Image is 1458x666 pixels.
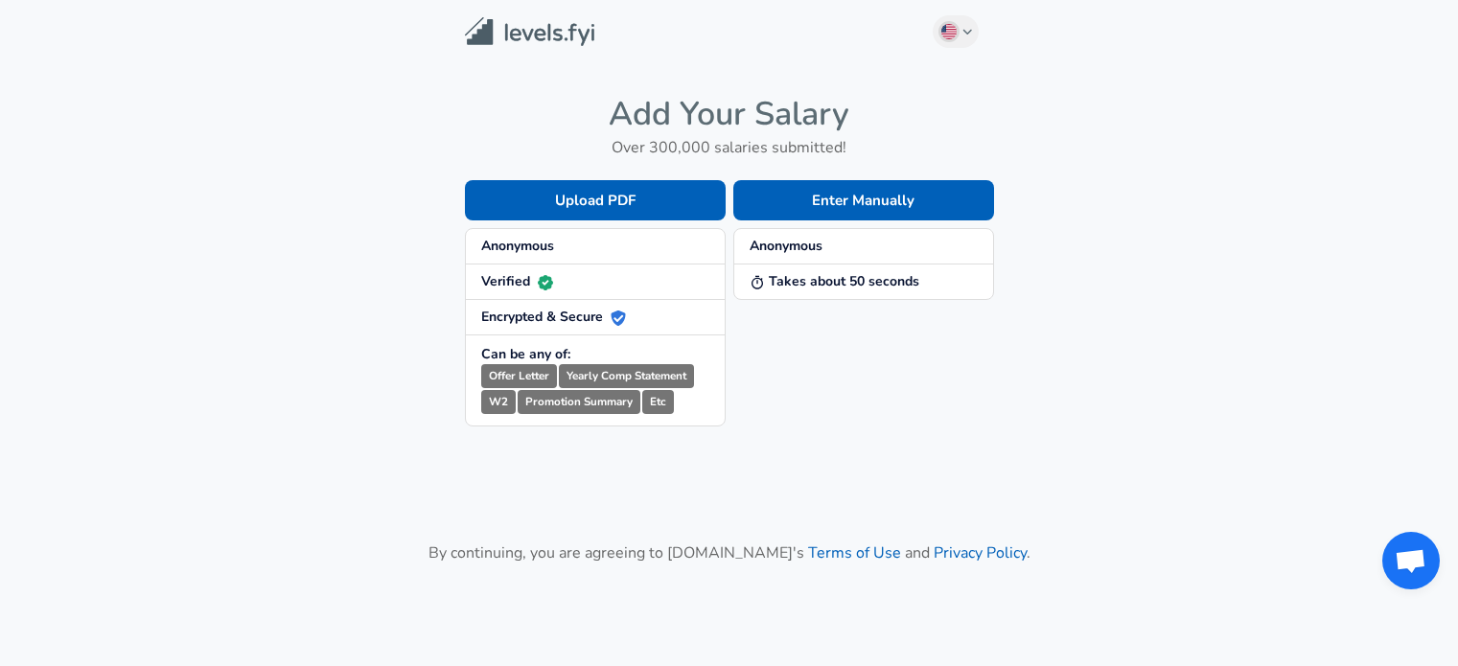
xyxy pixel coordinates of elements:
[481,345,570,363] strong: Can be any of:
[934,542,1027,563] a: Privacy Policy
[933,15,979,48] button: English (US)
[941,24,957,39] img: English (US)
[518,390,640,414] small: Promotion Summary
[465,94,994,134] h4: Add Your Salary
[481,390,516,414] small: W2
[750,237,822,255] strong: Anonymous
[481,364,557,388] small: Offer Letter
[808,542,901,563] a: Terms of Use
[1382,532,1440,589] div: Open chat
[465,180,726,220] button: Upload PDF
[465,17,594,47] img: Levels.fyi
[481,237,554,255] strong: Anonymous
[481,308,626,326] strong: Encrypted & Secure
[750,272,919,290] strong: Takes about 50 seconds
[642,390,674,414] small: Etc
[465,134,994,161] h6: Over 300,000 salaries submitted!
[481,272,553,290] strong: Verified
[733,180,994,220] button: Enter Manually
[559,364,694,388] small: Yearly Comp Statement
